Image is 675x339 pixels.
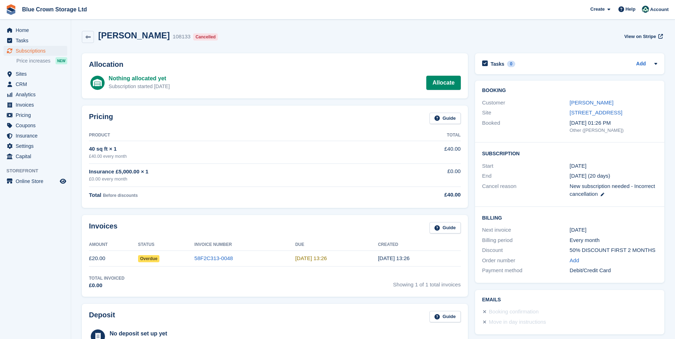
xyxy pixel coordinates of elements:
[381,141,461,163] td: £40.00
[570,173,610,179] span: [DATE] (20 days)
[570,119,657,127] div: [DATE] 01:26 PM
[429,113,461,124] a: Guide
[56,57,67,64] div: NEW
[16,69,58,79] span: Sites
[4,120,67,130] a: menu
[4,25,67,35] a: menu
[16,151,58,161] span: Capital
[89,275,125,281] div: Total Invoiced
[295,239,378,251] th: Due
[570,226,657,234] div: [DATE]
[89,239,138,251] th: Amount
[4,90,67,99] a: menu
[173,33,190,41] div: 108133
[16,46,58,56] span: Subscriptions
[16,90,58,99] span: Analytics
[109,83,170,90] div: Subscription started [DATE]
[482,119,570,134] div: Booked
[4,46,67,56] a: menu
[89,168,381,176] div: Insurance £5,000.00 × 1
[89,153,381,160] div: £40.00 every month
[4,151,67,161] a: menu
[16,79,58,89] span: CRM
[89,281,125,290] div: £0.00
[570,99,613,106] a: [PERSON_NAME]
[89,311,115,323] h2: Deposit
[570,236,657,244] div: Every month
[482,246,570,254] div: Discount
[4,110,67,120] a: menu
[626,6,636,13] span: Help
[570,162,586,170] time: 2025-09-15 00:00:00 UTC
[507,61,515,67] div: 0
[482,150,657,157] h2: Subscription
[4,131,67,141] a: menu
[378,239,460,251] th: Created
[482,214,657,221] h2: Billing
[4,100,67,110] a: menu
[482,267,570,275] div: Payment method
[482,257,570,265] div: Order number
[89,113,113,124] h2: Pricing
[110,329,256,338] div: No deposit set up yet
[193,33,218,41] div: Cancelled
[16,141,58,151] span: Settings
[19,4,90,15] a: Blue Crown Storage Ltd
[650,6,669,13] span: Account
[570,127,657,134] div: Other ([PERSON_NAME])
[482,172,570,180] div: End
[16,120,58,130] span: Coupons
[482,226,570,234] div: Next invoice
[482,236,570,244] div: Billing period
[590,6,605,13] span: Create
[429,311,461,323] a: Guide
[16,110,58,120] span: Pricing
[491,61,505,67] h2: Tasks
[381,163,461,187] td: £0.00
[4,36,67,45] a: menu
[109,74,170,83] div: Nothing allocated yet
[489,318,546,327] div: Move in day instructions
[570,267,657,275] div: Debit/Credit Card
[636,60,646,68] a: Add
[393,275,461,290] span: Showing 1 of 1 total invoices
[426,76,460,90] a: Allocate
[429,222,461,234] a: Guide
[482,182,570,198] div: Cancel reason
[642,6,649,13] img: John Marshall
[378,255,410,261] time: 2025-09-15 12:26:33 UTC
[89,60,461,69] h2: Allocation
[16,176,58,186] span: Online Store
[16,57,67,65] a: Price increases NEW
[138,239,195,251] th: Status
[16,25,58,35] span: Home
[4,176,67,186] a: menu
[4,69,67,79] a: menu
[89,222,117,234] h2: Invoices
[194,239,295,251] th: Invoice Number
[570,109,622,115] a: [STREET_ADDRESS]
[89,251,138,267] td: £20.00
[570,183,655,197] span: New subscription needed - Incorrect cancellation
[482,162,570,170] div: Start
[295,255,327,261] time: 2025-09-16 12:26:33 UTC
[16,36,58,45] span: Tasks
[621,31,664,42] a: View on Stripe
[570,257,579,265] a: Add
[138,255,160,262] span: Overdue
[59,177,67,185] a: Preview store
[6,167,71,174] span: Storefront
[4,79,67,89] a: menu
[194,255,233,261] a: 58F2C313-0048
[89,130,381,141] th: Product
[98,31,170,40] h2: [PERSON_NAME]
[482,88,657,93] h2: Booking
[482,297,657,303] h2: Emails
[6,4,16,15] img: stora-icon-8386f47178a22dfd0bd8f6a31ec36ba5ce8667c1dd55bd0f319d3a0aa187defe.svg
[482,99,570,107] div: Customer
[16,131,58,141] span: Insurance
[4,141,67,151] a: menu
[89,176,381,183] div: £0.00 every month
[16,100,58,110] span: Invoices
[89,145,381,153] div: 40 sq ft × 1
